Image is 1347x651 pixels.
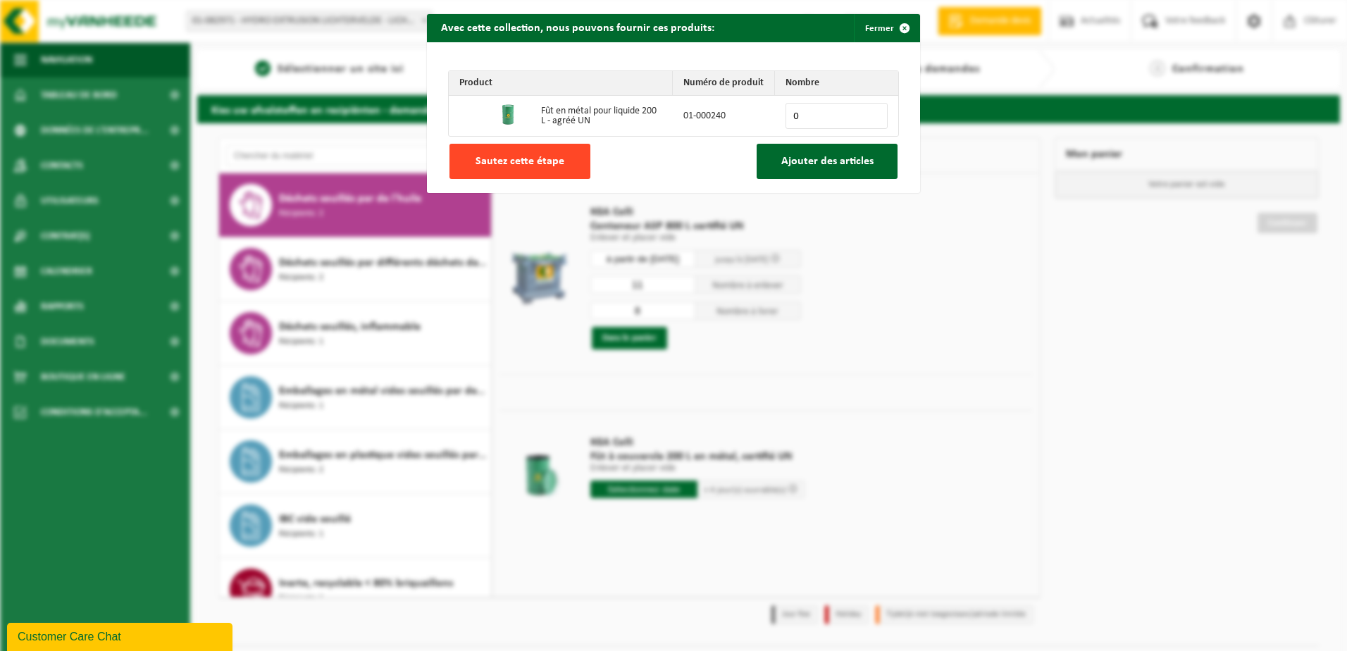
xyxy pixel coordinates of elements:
[476,156,564,167] span: Sautez cette étape
[497,104,520,126] img: 01-000240
[781,156,874,167] span: Ajouter des articles
[530,96,673,136] td: Fût en métal pour liquide 200 L - agréé UN
[673,71,775,96] th: Numéro de produit
[449,71,673,96] th: Product
[854,14,919,42] button: Fermer
[449,144,590,179] button: Sautez cette étape
[775,71,898,96] th: Nombre
[757,144,898,179] button: Ajouter des articles
[427,14,728,41] h2: Avec cette collection, nous pouvons fournir ces produits:
[673,96,775,136] td: 01-000240
[7,620,235,651] iframe: chat widget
